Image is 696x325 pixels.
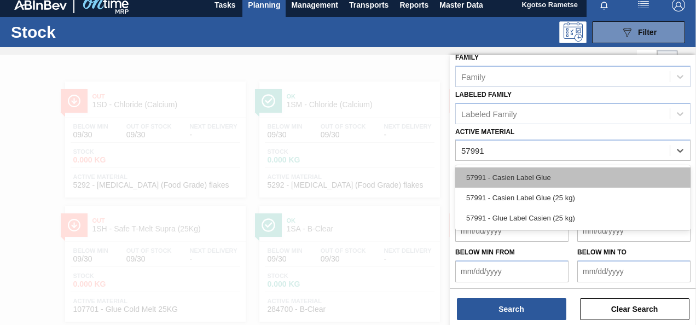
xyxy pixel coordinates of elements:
input: mm/dd/yyyy [455,260,569,282]
div: Card Vision [657,50,678,71]
span: Filter [638,28,657,37]
div: Family [461,72,485,81]
div: 57991 - Glue Label Casien (25 kg) [455,208,691,228]
button: Filter [592,21,685,43]
label: Active Material [455,128,514,136]
label: Family [455,54,479,61]
input: mm/dd/yyyy [577,220,691,242]
h1: Stock [11,26,162,38]
label: Below Min to [577,248,627,256]
input: mm/dd/yyyy [455,220,569,242]
input: mm/dd/yyyy [577,260,691,282]
label: Labeled Family [455,91,512,98]
label: Below Min from [455,248,515,256]
div: List Vision [637,50,657,71]
div: 57991 - Casien Label Glue (25 kg) [455,188,691,208]
div: Programming: no user selected [559,21,587,43]
div: Labeled Family [461,109,517,118]
div: 57991 - Casien Label Glue [455,167,691,188]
